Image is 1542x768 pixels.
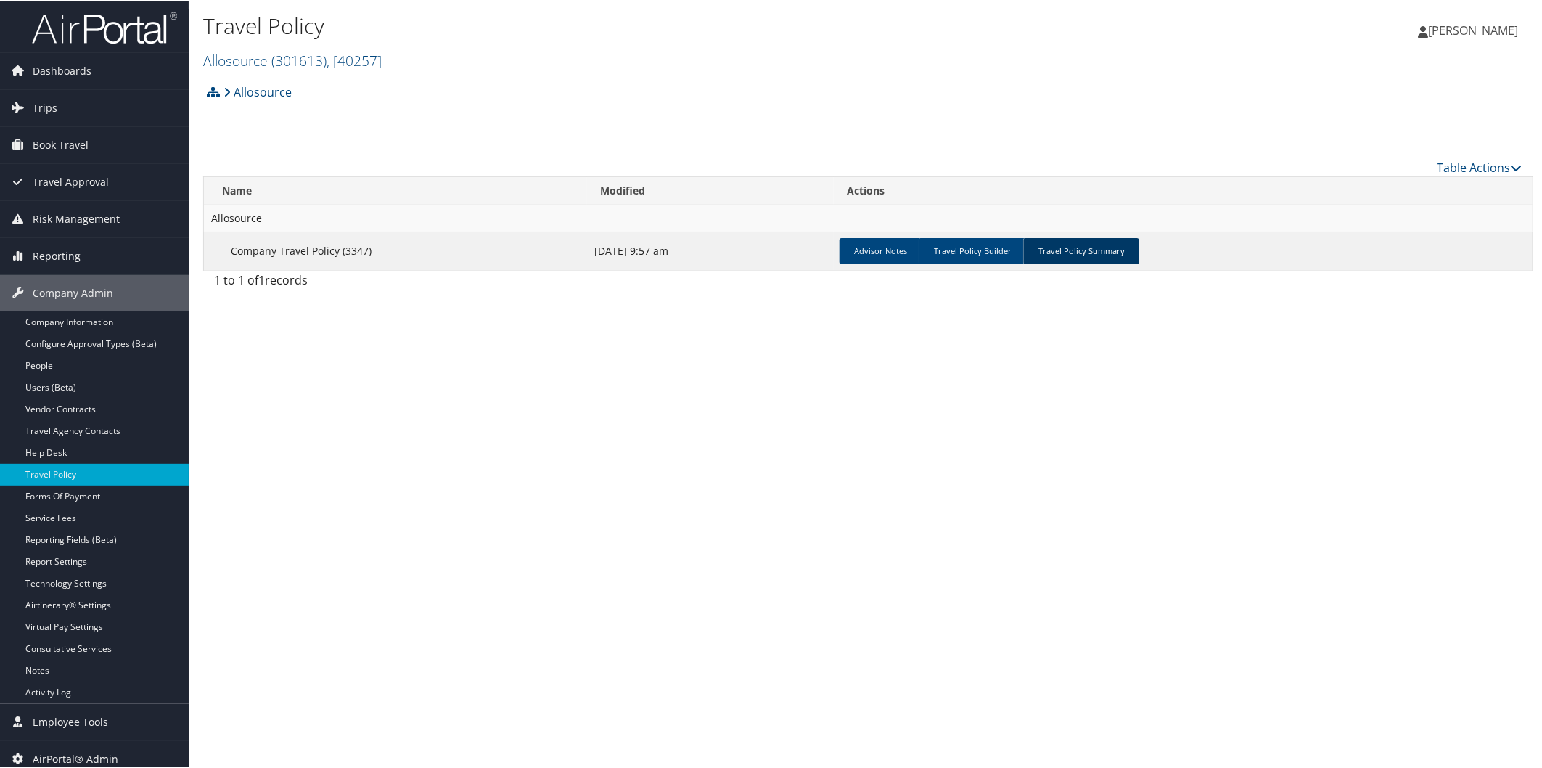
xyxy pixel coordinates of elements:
[271,49,327,69] span: ( 301613 )
[204,230,587,269] td: Company Travel Policy (3347)
[258,271,265,287] span: 1
[33,237,81,273] span: Reporting
[587,230,834,269] td: [DATE] 9:57 am
[203,49,382,69] a: Allosource
[204,176,587,204] th: Name: activate to sort column ascending
[1438,158,1522,174] a: Table Actions
[1023,237,1139,263] a: Travel Policy Summary
[33,52,91,88] span: Dashboards
[1419,7,1533,51] a: [PERSON_NAME]
[834,176,1533,204] th: Actions
[33,89,57,125] span: Trips
[587,176,834,204] th: Modified: activate to sort column ascending
[33,274,113,310] span: Company Admin
[214,270,525,295] div: 1 to 1 of records
[204,204,1533,230] td: Allosource
[33,126,89,162] span: Book Travel
[840,237,922,263] a: Advisor Notes
[327,49,382,69] span: , [ 40257 ]
[1429,21,1519,37] span: [PERSON_NAME]
[32,9,177,44] img: airportal-logo.png
[33,200,120,236] span: Risk Management
[33,703,108,739] span: Employee Tools
[203,9,1090,40] h1: Travel Policy
[919,237,1026,263] a: Travel Policy Builder
[223,76,292,105] a: Allosource
[33,163,109,199] span: Travel Approval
